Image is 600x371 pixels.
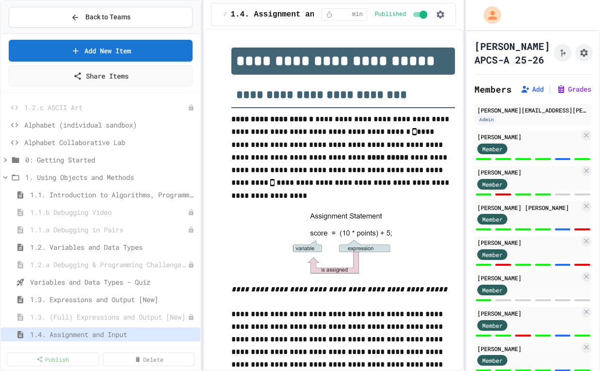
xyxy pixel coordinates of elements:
div: [PERSON_NAME] [477,274,580,282]
button: Add [520,84,544,94]
span: Member [482,215,503,224]
div: [PERSON_NAME] [477,344,580,353]
span: Back to Teams [85,12,130,22]
span: Member [482,286,503,294]
span: / [223,11,227,18]
span: 1.4. Assignment and Input [231,9,347,20]
div: [PERSON_NAME] [477,309,580,318]
button: Grades [556,84,591,94]
a: Share Items [9,65,193,86]
div: Content is published and visible to students [375,9,430,20]
div: [PERSON_NAME] [PERSON_NAME] [477,203,580,212]
h2: Members [474,82,512,96]
iframe: chat widget [519,290,590,331]
div: [PERSON_NAME][EMAIL_ADDRESS][PERSON_NAME][PERSON_NAME][DOMAIN_NAME] [477,106,588,114]
div: Admin [477,115,496,124]
div: [PERSON_NAME] [477,168,580,177]
span: min [352,11,363,18]
span: Published [375,11,406,18]
span: Member [482,145,503,153]
h1: [PERSON_NAME] APCS-A 25-26 [474,39,550,66]
span: Member [482,250,503,259]
div: My Account [473,4,503,26]
span: Member [482,180,503,189]
span: Member [482,321,503,330]
span: Member [482,356,503,365]
button: Assignment Settings [575,44,593,62]
a: Delete [103,353,195,366]
button: Click to see fork details [554,44,571,62]
div: [PERSON_NAME] [477,132,580,141]
a: Publish [7,353,99,366]
span: | [548,83,552,95]
iframe: chat widget [559,332,590,361]
div: [PERSON_NAME] [477,238,580,247]
a: Add New Item [9,40,193,62]
button: Back to Teams [9,7,193,28]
